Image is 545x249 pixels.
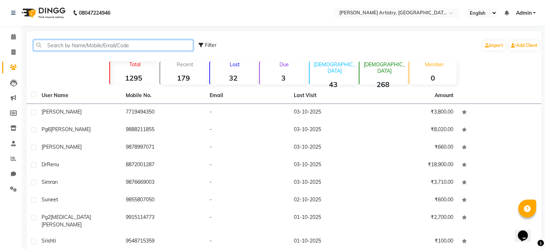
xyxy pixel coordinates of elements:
[205,104,290,121] td: -
[121,209,206,233] td: 9915114773
[121,192,206,209] td: 9855807050
[205,192,290,209] td: -
[42,109,82,115] span: [PERSON_NAME]
[290,174,374,192] td: 03-10-2025
[290,139,374,157] td: 03-10-2025
[42,179,58,185] span: Simran
[205,121,290,139] td: -
[205,42,216,48] span: Filter
[51,126,91,133] span: [PERSON_NAME]
[121,104,206,121] td: 7719494350
[516,9,531,17] span: Admin
[430,87,458,104] th: Amount
[113,61,157,68] p: Total
[205,157,290,174] td: -
[359,80,406,89] strong: 268
[515,220,538,242] iframe: chat widget
[42,214,51,220] span: Pg2
[290,87,374,104] th: Last Visit
[373,174,458,192] td: ₹3,710.00
[47,161,59,168] span: Renu
[42,144,82,150] span: [PERSON_NAME]
[33,40,193,51] input: Search by Name/Mobile/Email/Code
[260,73,307,82] strong: 3
[312,61,357,74] p: [DEMOGRAPHIC_DATA]
[483,40,505,51] a: Import
[373,157,458,174] td: ₹18,900.00
[373,209,458,233] td: ₹2,700.00
[373,121,458,139] td: ₹8,020.00
[373,104,458,121] td: ₹3,800.00
[290,157,374,174] td: 03-10-2025
[37,87,121,104] th: User Name
[290,104,374,121] td: 03-10-2025
[290,209,374,233] td: 01-10-2025
[210,73,257,82] strong: 32
[205,174,290,192] td: -
[160,73,207,82] strong: 179
[412,61,456,68] p: Member
[205,209,290,233] td: -
[362,61,406,74] p: [DEMOGRAPHIC_DATA]
[121,87,206,104] th: Mobile No.
[42,161,47,168] span: Dr
[310,80,357,89] strong: 43
[290,121,374,139] td: 03-10-2025
[509,40,539,51] a: Add Client
[373,192,458,209] td: ₹600.00
[121,139,206,157] td: 9878997071
[42,126,51,133] span: Pg6
[373,139,458,157] td: ₹660.00
[121,157,206,174] td: 8872001287
[261,61,307,68] p: Due
[110,73,157,82] strong: 1295
[79,3,110,23] b: 08047224946
[409,73,456,82] strong: 0
[205,87,290,104] th: Email
[213,61,257,68] p: Lost
[205,139,290,157] td: -
[290,192,374,209] td: 02-10-2025
[121,121,206,139] td: 9888211855
[42,196,58,203] span: Suneet
[121,174,206,192] td: 9876669003
[163,61,207,68] p: Recent
[42,238,56,244] span: Srishti
[42,214,91,228] span: [MEDICAL_DATA][PERSON_NAME]
[18,3,67,23] img: logo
